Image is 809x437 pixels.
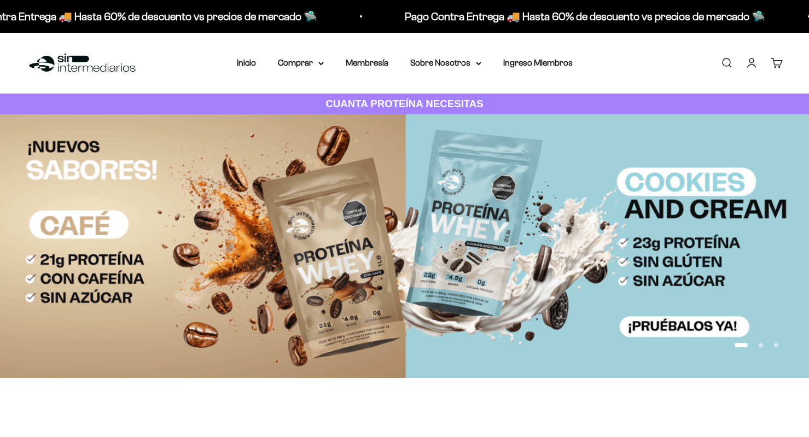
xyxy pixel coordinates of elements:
[503,58,573,67] a: Ingreso Miembros
[410,56,481,70] summary: Sobre Nosotros
[404,8,764,25] p: Pago Contra Entrega 🚚 Hasta 60% de descuento vs precios de mercado 🛸
[278,56,324,70] summary: Comprar
[325,98,484,109] strong: CUANTA PROTEÍNA NECESITAS
[346,58,388,67] a: Membresía
[237,58,256,67] a: Inicio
